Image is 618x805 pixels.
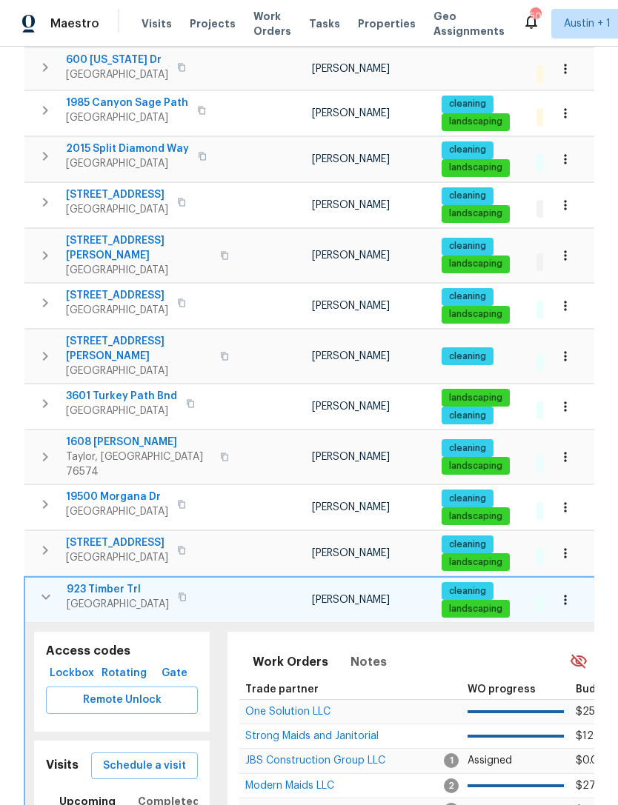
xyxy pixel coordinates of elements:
span: [PERSON_NAME] [312,301,390,311]
span: landscaping [443,460,508,472]
span: landscaping [443,392,508,404]
span: $0.00 [576,755,605,766]
span: cleaning [443,240,492,253]
span: 4 Done [538,457,582,470]
span: cleaning [443,538,492,551]
span: [PERSON_NAME] [312,351,390,361]
span: [GEOGRAPHIC_DATA] [66,156,189,171]
span: cleaning [443,442,492,455]
span: 2 Done [538,550,581,563]
span: landscaping [443,308,508,321]
span: Rotating [104,664,144,683]
span: Remote Unlock [58,691,186,709]
span: landscaping [443,161,508,174]
span: Maestro [50,16,99,31]
span: [PERSON_NAME] [312,548,390,558]
span: $120.00 [576,731,617,741]
span: 2 [444,778,459,793]
span: Modern Maids LLC [245,781,334,791]
span: [GEOGRAPHIC_DATA] [66,404,177,418]
a: JBS Construction Group LLC [245,756,385,765]
span: Taylor, [GEOGRAPHIC_DATA] 76574 [66,450,211,479]
span: 19500 Morgana Dr [66,490,168,504]
span: Gate [156,664,192,683]
a: Strong Maids and Janitorial [245,732,379,741]
span: 1 QC [538,110,570,123]
span: [GEOGRAPHIC_DATA] [66,303,168,318]
span: 600 [US_STATE] Dr [66,53,168,67]
span: cleaning [443,350,492,363]
span: [PERSON_NAME] [312,154,390,164]
span: 2 Done [538,156,581,169]
span: 1 WIP [538,255,571,268]
span: 1985 Canyon Sage Path [66,96,188,110]
span: cleaning [443,492,492,505]
span: [PERSON_NAME] [312,108,390,118]
span: [STREET_ADDRESS][PERSON_NAME] [66,233,211,263]
span: [GEOGRAPHIC_DATA] [66,364,211,378]
span: [PERSON_NAME] [312,502,390,512]
span: Strong Maids and Janitorial [245,731,379,741]
span: Schedule a visit [103,757,186,775]
span: cleaning [443,410,492,422]
span: [GEOGRAPHIC_DATA] [66,550,168,565]
span: 7 Done [538,356,581,369]
span: [STREET_ADDRESS][PERSON_NAME] [66,334,211,364]
span: 1 QC [538,67,570,80]
button: Gate [150,660,198,687]
span: [GEOGRAPHIC_DATA] [66,504,168,519]
h5: Visits [46,758,79,773]
span: [PERSON_NAME] [312,64,390,74]
span: landscaping [443,603,508,615]
span: landscaping [443,510,508,523]
div: 50 [530,9,540,24]
p: Assigned [468,753,564,769]
a: One Solution LLC [245,707,330,716]
span: landscaping [443,258,508,270]
span: WO progress [468,684,536,695]
span: Projects [190,16,236,31]
span: JBS Construction Group LLC [245,755,385,766]
span: Austin + 1 [564,16,611,31]
span: [PERSON_NAME] [312,250,390,261]
span: Lockbox [52,664,92,683]
span: [STREET_ADDRESS] [66,535,168,550]
span: Budget [576,684,614,695]
span: 1608 [PERSON_NAME] [66,435,211,450]
span: [GEOGRAPHIC_DATA] [66,110,188,125]
span: 1 [444,753,459,768]
span: cleaning [443,290,492,303]
span: [GEOGRAPHIC_DATA] [66,67,168,82]
span: [STREET_ADDRESS] [66,187,168,202]
span: 10 Done [538,504,585,517]
span: 3601 Turkey Path Bnd [66,389,177,404]
span: [PERSON_NAME] [312,452,390,462]
span: Properties [358,16,416,31]
button: Schedule a visit [91,752,198,780]
span: [GEOGRAPHIC_DATA] [67,597,169,612]
span: landscaping [443,207,508,220]
span: [GEOGRAPHIC_DATA] [66,263,211,278]
button: Lockbox [46,660,98,687]
span: 6 Done [538,404,581,416]
span: cleaning [443,98,492,110]
span: 2015 Split Diamond Way [66,141,189,156]
span: cleaning [443,144,492,156]
span: cleaning [443,585,492,598]
button: Rotating [98,660,150,687]
span: landscaping [443,116,508,128]
span: landscaping [443,556,508,569]
a: Modern Maids LLC [245,781,334,790]
span: [GEOGRAPHIC_DATA] [66,202,168,217]
span: [PERSON_NAME] [312,200,390,210]
span: $275.00 [576,781,617,791]
span: Trade partner [245,684,319,695]
span: 6 Done [538,303,581,315]
span: Work Orders [253,652,328,672]
span: [PERSON_NAME] [312,401,390,412]
span: [PERSON_NAME] [312,595,390,605]
span: 1 WIP [538,202,571,215]
span: Tasks [309,19,340,29]
span: [STREET_ADDRESS] [66,288,168,303]
span: Work Orders [253,9,291,39]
